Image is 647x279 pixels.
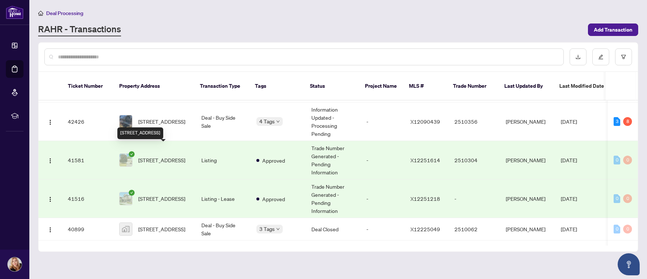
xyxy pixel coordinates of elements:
[44,154,56,166] button: Logo
[113,72,194,101] th: Property Address
[47,196,53,202] img: Logo
[138,225,185,233] span: [STREET_ADDRESS]
[62,218,113,240] td: 40899
[195,141,251,180] td: Listing
[500,218,555,240] td: [PERSON_NAME]
[120,223,132,235] img: thumbnail-img
[559,82,604,90] span: Last Modified Date
[44,223,56,235] button: Logo
[594,24,632,36] span: Add Transaction
[361,141,405,180] td: -
[410,226,440,232] span: X12225049
[62,102,113,141] td: 42426
[195,180,251,218] td: Listing - Lease
[561,157,577,163] span: [DATE]
[47,227,53,233] img: Logo
[614,117,620,126] div: 3
[195,102,251,141] td: Deal - Buy Side Sale
[588,23,638,36] button: Add Transaction
[623,156,632,164] div: 0
[306,102,361,141] td: Information Updated - Processing Pending
[449,102,500,141] td: 2510356
[614,156,620,164] div: 0
[500,180,555,218] td: [PERSON_NAME]
[449,141,500,180] td: 2510304
[259,225,275,233] span: 3 Tags
[361,218,405,240] td: -
[138,195,185,203] span: [STREET_ADDRESS]
[259,117,275,126] span: 4 Tags
[553,72,619,101] th: Last Modified Date
[44,193,56,204] button: Logo
[561,226,577,232] span: [DATE]
[47,119,53,125] img: Logo
[306,218,361,240] td: Deal Closed
[561,118,577,125] span: [DATE]
[8,257,22,271] img: Profile Icon
[615,48,632,65] button: filter
[447,72,498,101] th: Trade Number
[410,118,440,125] span: X12090439
[570,48,586,65] button: download
[62,72,113,101] th: Ticket Number
[500,102,555,141] td: [PERSON_NAME]
[359,72,403,101] th: Project Name
[306,240,361,279] td: Transaction Processing Complete - Awaiting Payment
[500,141,555,180] td: [PERSON_NAME]
[129,151,135,157] span: check-circle
[138,117,185,126] span: [STREET_ADDRESS]
[306,141,361,180] td: Trade Number Generated - Pending Information
[44,116,56,127] button: Logo
[138,156,185,164] span: [STREET_ADDRESS]
[449,218,500,240] td: 2510062
[38,11,43,16] span: home
[449,240,500,279] td: 2507987
[195,240,251,279] td: Deal - Referral Sale
[623,194,632,203] div: 0
[195,218,251,240] td: Deal - Buy Side Sale
[47,158,53,164] img: Logo
[249,72,304,101] th: Tags
[623,225,632,233] div: 0
[306,180,361,218] td: Trade Number Generated - Pending Information
[361,102,405,141] td: -
[410,157,440,163] span: X12251614
[410,195,440,202] span: X12251218
[592,48,609,65] button: edit
[62,141,113,180] td: 41581
[194,72,249,101] th: Transaction Type
[6,6,23,19] img: logo
[449,180,500,218] td: -
[361,240,405,279] td: -
[46,10,83,17] span: Deal Processing
[498,72,553,101] th: Last Updated By
[38,23,121,36] a: RAHR - Transactions
[62,180,113,218] td: 41516
[120,115,132,128] img: thumbnail-img
[361,180,405,218] td: -
[276,120,280,123] span: down
[62,240,113,279] td: 38608
[262,156,285,164] span: Approved
[129,190,135,196] span: check-circle
[500,240,555,279] td: [PERSON_NAME]
[120,192,132,205] img: thumbnail-img
[120,154,132,166] img: thumbnail-img
[403,72,447,101] th: MLS #
[561,195,577,202] span: [DATE]
[262,195,285,203] span: Approved
[276,227,280,231] span: down
[614,194,620,203] div: 0
[575,54,581,59] span: download
[614,225,620,233] div: 0
[621,54,626,59] span: filter
[623,117,632,126] div: 8
[618,253,640,275] button: Open asap
[304,72,359,101] th: Status
[598,54,603,59] span: edit
[117,127,163,139] div: [STREET_ADDRESS]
